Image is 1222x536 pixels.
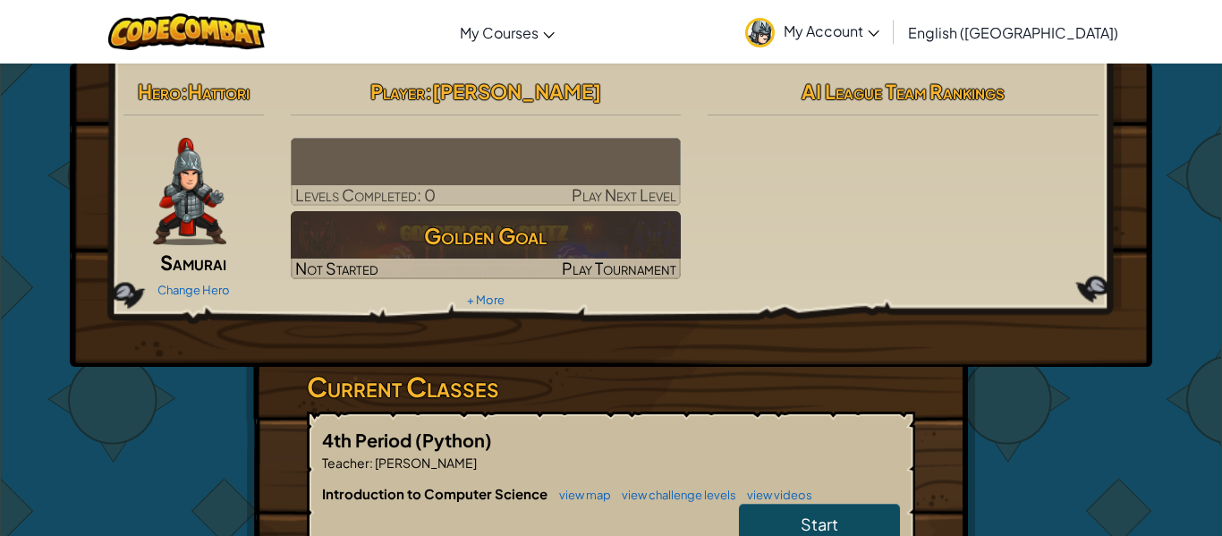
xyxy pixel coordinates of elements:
[908,23,1118,42] span: English ([GEOGRAPHIC_DATA])
[188,79,250,104] span: Hattori
[157,283,230,297] a: Change Hero
[322,485,550,502] span: Introduction to Computer Science
[153,138,226,245] img: samurai.pose.png
[613,488,736,502] a: view challenge levels
[138,79,181,104] span: Hero
[736,4,888,60] a: My Account
[322,429,415,451] span: 4th Period
[369,455,373,471] span: :
[307,367,915,407] h3: Current Classes
[322,455,369,471] span: Teacher
[181,79,188,104] span: :
[291,138,682,206] a: Play Next Level
[160,250,226,275] span: Samurai
[370,79,425,104] span: Player
[460,23,539,42] span: My Courses
[295,184,436,205] span: Levels Completed: 0
[291,211,682,279] img: Golden Goal
[802,79,1005,104] span: AI League Team Rankings
[291,216,682,256] h3: Golden Goal
[738,488,812,502] a: view videos
[899,8,1127,56] a: English ([GEOGRAPHIC_DATA])
[451,8,564,56] a: My Courses
[425,79,432,104] span: :
[295,258,378,278] span: Not Started
[572,184,676,205] span: Play Next Level
[373,455,477,471] span: [PERSON_NAME]
[801,514,838,534] span: Start
[467,293,505,307] a: + More
[745,18,775,47] img: avatar
[432,79,601,104] span: [PERSON_NAME]
[291,211,682,279] a: Golden GoalNot StartedPlay Tournament
[550,488,611,502] a: view map
[562,258,676,278] span: Play Tournament
[108,13,265,50] img: CodeCombat logo
[784,21,879,40] span: My Account
[415,429,492,451] span: (Python)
